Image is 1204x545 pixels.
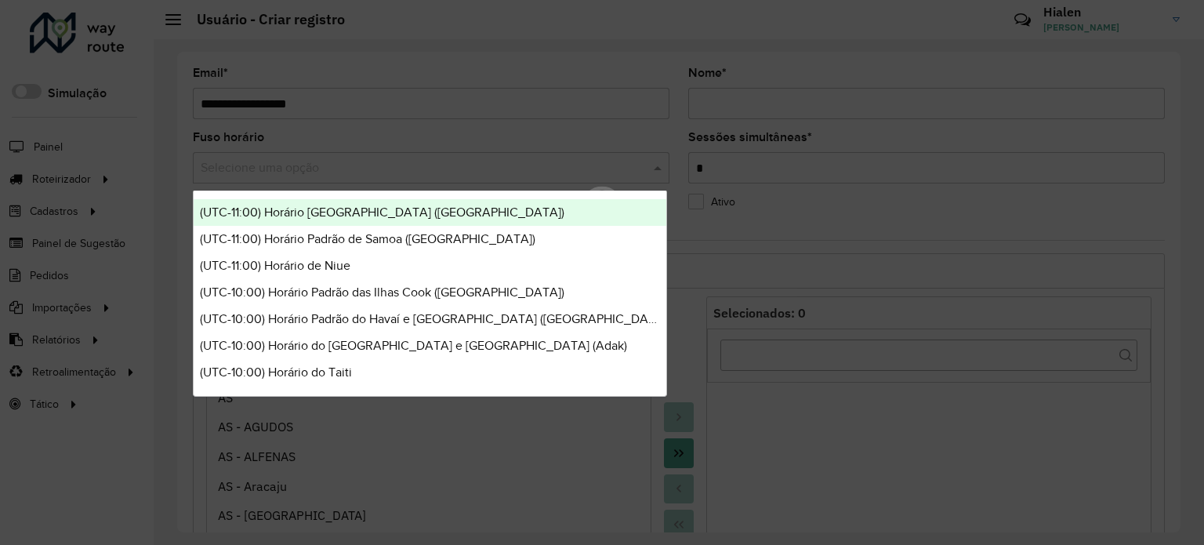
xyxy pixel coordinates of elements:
ng-dropdown-panel: Options list [193,191,667,397]
span: (UTC-10:00) Horário do [GEOGRAPHIC_DATA] e [GEOGRAPHIC_DATA] (Adak) [200,339,627,352]
span: (UTC-10:00) Horário Padrão do Havaí e [GEOGRAPHIC_DATA] ([GEOGRAPHIC_DATA]) [200,312,670,325]
span: (UTC-11:00) Horário Padrão de Samoa ([GEOGRAPHIC_DATA]) [200,232,535,245]
span: (UTC-11:00) Horário [GEOGRAPHIC_DATA] ([GEOGRAPHIC_DATA]) [200,205,564,219]
span: (UTC-10:00) Horário do Taiti [200,365,352,379]
span: (UTC-10:00) Horário Padrão das Ilhas Cook ([GEOGRAPHIC_DATA]) [200,285,564,299]
span: (UTC-11:00) Horário de Niue [200,259,350,272]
